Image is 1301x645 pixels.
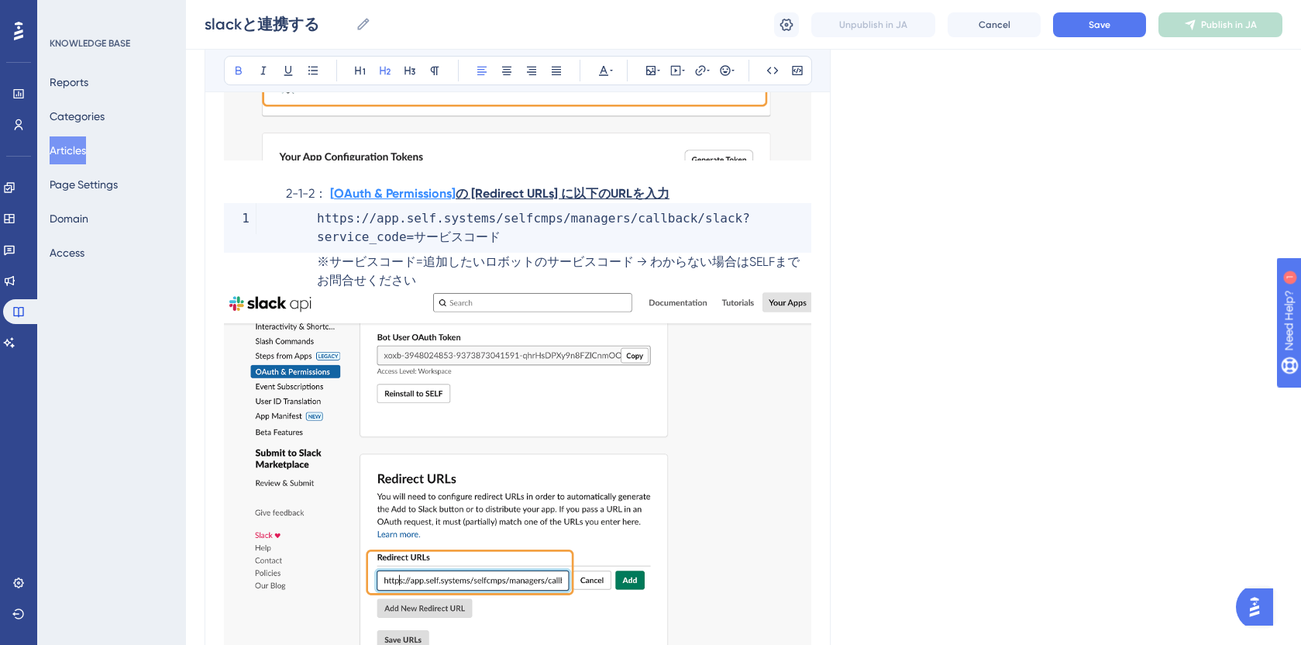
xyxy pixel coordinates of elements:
[1158,12,1282,37] button: Publish in JA
[399,211,407,226] span: .
[742,211,750,226] span: ?
[36,4,97,22] span: Need Help?
[407,229,415,244] span: =
[369,211,377,226] span: /
[1236,584,1282,630] iframe: UserGuiding AI Assistant Launcher
[1201,19,1257,31] span: Publish in JA
[1053,12,1146,37] button: Save
[563,211,571,226] span: /
[456,186,669,201] strong: の [Redirect URLs] に以下のURLを入力
[354,211,362,226] span: :
[108,8,112,20] div: 1
[638,211,697,226] span: callback
[317,254,800,288] span: ※サービスコード=追加したいロボットのサービスコード → わからない場合はSELFまでお問合せください
[286,186,327,201] span: 2-1-2：
[811,12,935,37] button: Unpublish in JA
[50,239,84,267] button: Access
[50,171,118,198] button: Page Settings
[1089,19,1110,31] span: Save
[705,211,742,226] span: slack
[839,19,907,31] span: Unpublish in JA
[631,211,638,226] span: /
[50,102,105,130] button: Categories
[330,186,334,201] strong: [
[504,211,563,226] span: selfcmps
[444,211,496,226] span: systems
[362,211,370,226] span: /
[979,19,1010,31] span: Cancel
[317,229,407,244] span: service_code
[50,136,86,164] button: Articles
[377,211,399,226] span: app
[334,186,456,201] strong: OAuth & Permissions]
[571,211,631,226] span: managers
[436,211,444,226] span: .
[205,13,349,35] input: Article Name
[317,211,354,226] span: https
[496,211,504,226] span: /
[50,205,88,233] button: Domain
[407,211,437,226] span: self
[414,229,501,244] span: サービスコード
[50,68,88,96] button: Reports
[948,12,1041,37] button: Cancel
[697,211,705,226] span: /
[50,37,130,50] div: KNOWLEDGE BASE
